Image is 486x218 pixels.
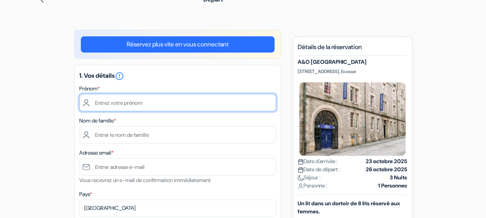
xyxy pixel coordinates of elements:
i: error_outline [115,72,124,81]
a: error_outline [115,72,124,80]
span: Personne : [298,182,327,190]
h5: Détails de la réservation [298,43,407,56]
h5: A&O [GEOGRAPHIC_DATA] [298,59,407,65]
strong: 23 octobre 2025 [366,157,407,165]
span: Date d'arrivée : [298,157,338,165]
b: Un lit dans un dortoir de 8 lits réservé aux femmes. [298,200,400,215]
small: Vous recevrez un e-mail de confirmation immédiatement [79,177,211,184]
h5: 1. Vos détails [79,72,276,81]
img: calendar.svg [298,159,304,165]
img: user_icon.svg [298,183,304,189]
input: Entrer le nom de famille [79,126,276,143]
span: Date de départ : [298,165,340,174]
strong: 1 Personnes [378,182,407,190]
label: Pays [79,190,92,198]
p: [STREET_ADDRESS], Ecosse [298,68,407,75]
img: moon.svg [298,175,304,181]
strong: 3 Nuits [390,174,407,182]
label: Adresse email [79,149,114,157]
label: Prénom [79,85,100,93]
strong: 26 octobre 2025 [366,165,407,174]
span: Séjour : [298,174,321,182]
a: Réservez plus vite en vous connectant [81,36,275,53]
label: Nom de famille [79,117,116,125]
input: Entrer adresse e-mail [79,158,276,175]
input: Entrez votre prénom [79,94,276,111]
img: calendar.svg [298,167,304,173]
